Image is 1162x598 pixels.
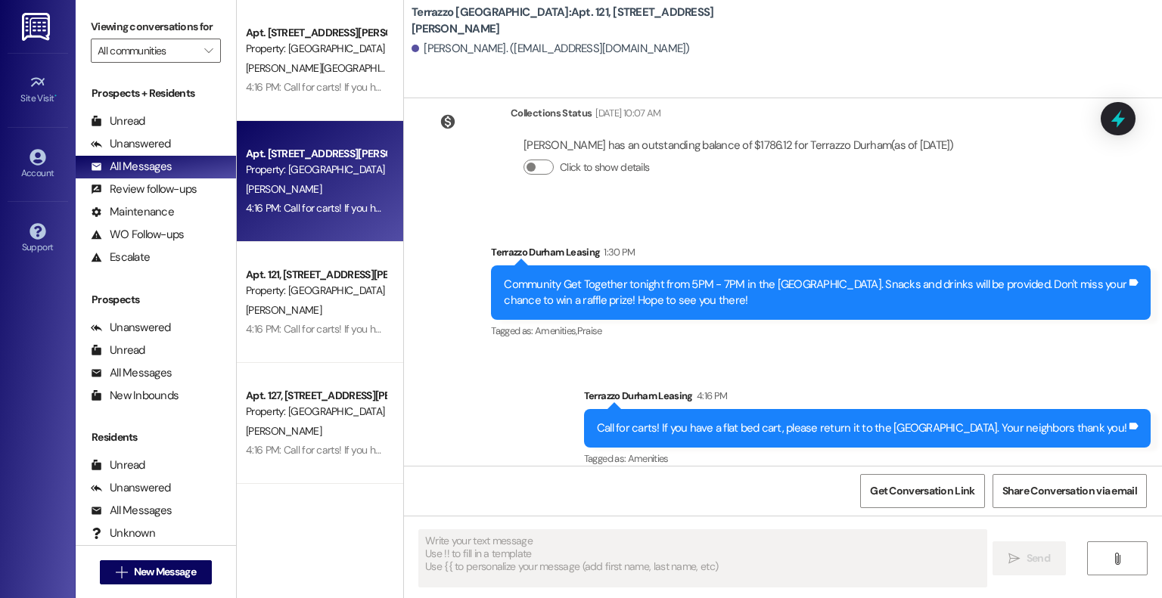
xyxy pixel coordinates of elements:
[1111,553,1123,565] i: 
[584,448,1151,469] div: Tagged as:
[91,365,172,381] div: All Messages
[246,146,386,162] div: Apt. [STREET_ADDRESS][PERSON_NAME]
[91,320,171,336] div: Unanswered
[246,388,386,404] div: Apt. 127, [STREET_ADDRESS][PERSON_NAME]
[91,113,145,129] div: Unread
[91,204,174,220] div: Maintenance
[1027,550,1050,566] span: Send
[91,15,221,39] label: Viewing conversations for
[491,320,1151,342] div: Tagged as:
[246,424,322,438] span: [PERSON_NAME]
[91,457,145,473] div: Unread
[91,181,197,197] div: Review follow-ups
[204,45,213,57] i: 
[412,5,714,37] b: Terrazzo [GEOGRAPHIC_DATA]: Apt. 121, [STREET_ADDRESS][PERSON_NAME]
[246,61,418,75] span: [PERSON_NAME][GEOGRAPHIC_DATA]
[76,85,236,101] div: Prospects + Residents
[91,503,172,519] div: All Messages
[535,324,577,337] span: Amenities ,
[511,105,592,121] div: Collections Status
[592,105,660,121] div: [DATE] 10:07 AM
[491,244,1151,265] div: Terrazzo Durham Leasing
[91,249,150,265] div: Escalate
[91,136,171,152] div: Unanswered
[597,420,1126,436] div: Call for carts! If you have a flat bed cart, please return it to the [GEOGRAPHIC_DATA]. Your neig...
[8,218,68,259] a: Support
[91,227,184,243] div: WO Follow-ups
[993,541,1066,575] button: Send
[246,404,386,420] div: Property: [GEOGRAPHIC_DATA]
[22,13,53,41] img: ResiDesk Logo
[246,267,386,283] div: Apt. 121, [STREET_ADDRESS][PERSON_NAME]
[628,452,669,465] span: Amenities
[91,480,171,496] div: Unanswered
[993,474,1147,508] button: Share Conversation via email
[600,244,635,260] div: 1:30 PM
[504,277,1126,309] div: Community Get Together tonight from 5PM - 7PM in the [GEOGRAPHIC_DATA]. Snacks and drinks will be...
[246,25,386,41] div: Apt. [STREET_ADDRESS][PERSON_NAME]
[870,483,974,499] span: Get Conversation Link
[91,342,145,358] div: Unread
[524,138,954,153] div: [PERSON_NAME] has an outstanding balance of $1786.12 for Terrazzo Durham (as of [DATE])
[76,292,236,308] div: Prospects
[246,303,322,317] span: [PERSON_NAME]
[8,70,68,110] a: Site Visit •
[693,388,727,404] div: 4:16 PM
[246,41,386,57] div: Property: [GEOGRAPHIC_DATA]
[91,159,172,175] div: All Messages
[1002,483,1137,499] span: Share Conversation via email
[8,144,68,185] a: Account
[98,39,197,63] input: All communities
[134,564,196,580] span: New Message
[246,162,386,178] div: Property: [GEOGRAPHIC_DATA]
[412,41,690,57] div: [PERSON_NAME]. ([EMAIL_ADDRESS][DOMAIN_NAME])
[246,80,771,94] div: 4:16 PM: Call for carts! If you have a flat bed cart, please return it to the [GEOGRAPHIC_DATA]. ...
[560,160,649,175] label: Click to show details
[100,560,212,584] button: New Message
[91,525,155,541] div: Unknown
[860,474,984,508] button: Get Conversation Link
[91,388,179,404] div: New Inbounds
[246,322,771,336] div: 4:16 PM: Call for carts! If you have a flat bed cart, please return it to the [GEOGRAPHIC_DATA]. ...
[54,91,57,101] span: •
[1008,553,1020,565] i: 
[76,429,236,445] div: Residents
[246,283,386,299] div: Property: [GEOGRAPHIC_DATA]
[246,201,771,215] div: 4:16 PM: Call for carts! If you have a flat bed cart, please return it to the [GEOGRAPHIC_DATA]. ...
[577,324,602,337] span: Praise
[584,388,1151,409] div: Terrazzo Durham Leasing
[246,443,771,457] div: 4:16 PM: Call for carts! If you have a flat bed cart, please return it to the [GEOGRAPHIC_DATA]. ...
[246,182,322,196] span: [PERSON_NAME]
[116,566,127,578] i: 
